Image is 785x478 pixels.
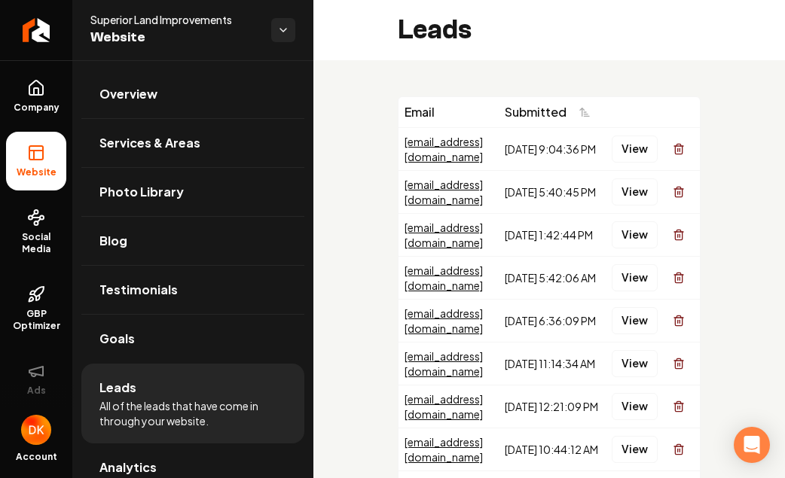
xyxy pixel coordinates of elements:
[81,217,304,265] a: Blog
[99,281,178,299] span: Testimonials
[505,356,600,371] div: [DATE] 11:14:34 AM
[505,184,600,199] div: [DATE] 5:40:45 PM
[6,273,66,344] a: GBP Optimizer
[405,220,493,250] div: [EMAIL_ADDRESS][DOMAIN_NAME]
[405,306,493,336] div: [EMAIL_ADDRESS][DOMAIN_NAME]
[21,415,51,445] button: Open user button
[6,308,66,332] span: GBP Optimizer
[405,134,493,164] div: [EMAIL_ADDRESS][DOMAIN_NAME]
[505,313,600,328] div: [DATE] 6:36:09 PM
[612,221,658,248] button: View
[99,232,127,250] span: Blog
[505,142,600,157] div: [DATE] 9:04:36 PM
[405,434,493,464] div: [EMAIL_ADDRESS][DOMAIN_NAME]
[81,266,304,314] a: Testimonials
[99,398,286,428] span: All of the leads that have come in through your website.
[99,458,157,476] span: Analytics
[612,436,658,463] button: View
[612,178,658,206] button: View
[405,263,493,293] div: [EMAIL_ADDRESS][DOMAIN_NAME]
[612,307,658,334] button: View
[6,196,66,267] a: Social Media
[8,102,66,114] span: Company
[505,270,600,285] div: [DATE] 5:42:06 AM
[23,18,50,42] img: Rebolt Logo
[405,103,493,121] div: Email
[81,70,304,118] a: Overview
[81,168,304,216] a: Photo Library
[81,119,304,167] a: Services & Areas
[405,391,493,422] div: [EMAIL_ADDRESS][DOMAIN_NAME]
[21,415,51,445] img: Diane Keranen
[81,315,304,363] a: Goals
[21,385,52,397] span: Ads
[505,442,600,457] div: [DATE] 10:44:12 AM
[16,451,57,463] span: Account
[405,177,493,207] div: [EMAIL_ADDRESS][DOMAIN_NAME]
[99,379,136,397] span: Leads
[612,393,658,420] button: View
[99,183,184,201] span: Photo Library
[6,231,66,255] span: Social Media
[90,27,259,48] span: Website
[505,399,600,414] div: [DATE] 12:21:09 PM
[505,103,567,121] span: Submitted
[11,166,63,178] span: Website
[734,427,770,463] div: Open Intercom Messenger
[99,85,157,103] span: Overview
[99,134,200,152] span: Services & Areas
[505,99,600,126] button: Submitted
[612,350,658,377] button: View
[6,350,66,409] button: Ads
[90,12,259,27] span: Superior Land Improvements
[612,135,658,163] button: View
[505,227,600,242] div: [DATE] 1:42:44 PM
[99,330,135,348] span: Goals
[6,67,66,126] a: Company
[405,349,493,379] div: [EMAIL_ADDRESS][DOMAIN_NAME]
[398,15,472,45] h2: Leads
[612,264,658,291] button: View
